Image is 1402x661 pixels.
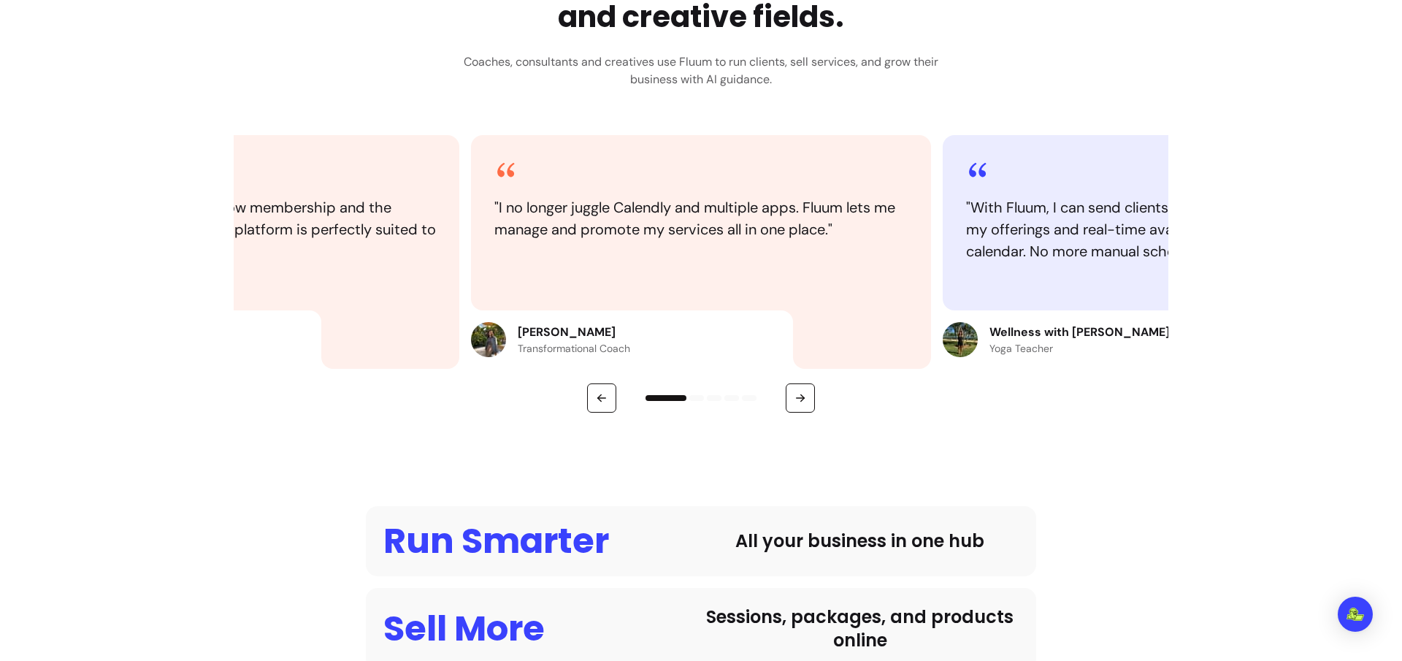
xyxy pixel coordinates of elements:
[471,322,506,357] img: Review avatar
[464,53,938,88] h3: Coaches, consultants and creatives use Fluum to run clients, sell services, and grow their busine...
[518,341,630,356] p: Transformational Coach
[701,605,1019,652] div: Sessions, packages, and products online
[383,611,545,646] div: Sell More
[1338,597,1373,632] div: Open Intercom Messenger
[701,530,1019,553] div: All your business in one hub
[943,322,978,357] img: Review avatar
[518,324,630,341] p: [PERSON_NAME]
[383,524,609,559] div: Run Smarter
[494,196,908,240] blockquote: " I no longer juggle Calendly and multiple apps. Fluum lets me manage and promote my services all...
[966,196,1379,262] blockquote: " With Fluum, I can send clients to a single page showcasing all my offerings and real-time avail...
[989,324,1170,341] p: Wellness with [PERSON_NAME]
[989,341,1170,356] p: Yoga Teacher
